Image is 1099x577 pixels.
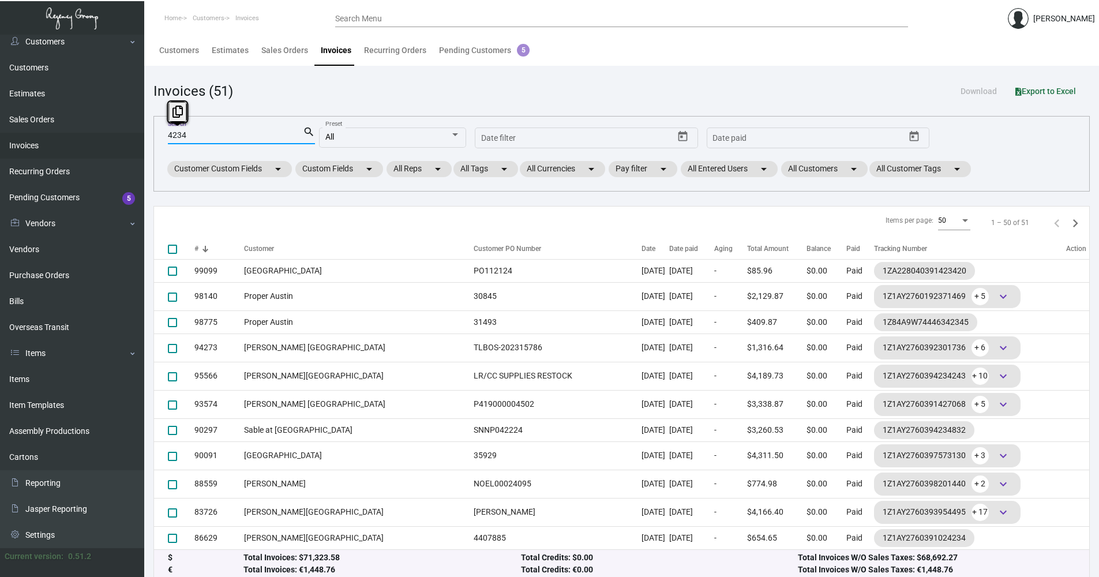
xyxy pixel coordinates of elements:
div: 1Z1AY2760398201440 [883,475,1012,493]
td: - [714,362,747,390]
td: [DATE] [642,526,669,549]
div: # [194,243,244,254]
td: $409.87 [747,310,807,334]
td: $0.00 [807,526,846,549]
button: Open calendar [905,128,923,146]
td: [GEOGRAPHIC_DATA] [244,259,468,282]
mat-select: Items per page: [938,217,970,225]
td: [PERSON_NAME] [GEOGRAPHIC_DATA] [244,390,468,418]
td: [DATE] [642,334,669,362]
div: Aging [714,243,747,254]
td: [DATE] [669,418,714,441]
td: [GEOGRAPHIC_DATA] [244,441,468,470]
mat-chip: All Reps [387,161,452,177]
mat-chip: All Currencies [520,161,605,177]
i: Copy [172,106,183,118]
mat-icon: arrow_drop_down [497,162,511,176]
td: $654.65 [747,526,807,549]
td: Paid [846,334,874,362]
span: + 2 [972,475,989,493]
button: Open calendar [673,128,692,146]
span: Export to Excel [1015,87,1076,96]
td: LR/CC SUPPLIES RESTOCK [468,362,642,390]
span: keyboard_arrow_down [996,477,1010,491]
td: 94273 [194,334,244,362]
td: Paid [846,390,874,418]
td: 93574 [194,390,244,418]
div: Customer PO Number [474,243,642,254]
div: Total Invoices W/O Sales Taxes: $68,692.27 [798,552,1075,564]
td: Paid [846,282,874,310]
td: [PERSON_NAME][GEOGRAPHIC_DATA] [244,526,468,549]
div: Tracking Number [874,243,1066,254]
div: Total Invoices: €1,448.76 [243,564,521,576]
td: [PERSON_NAME] [468,498,642,526]
div: Customer [244,243,274,254]
div: 1ZA228040391423420 [883,265,966,277]
td: $0.00 [807,418,846,441]
td: [PERSON_NAME] [244,470,468,498]
mat-chip: Pay filter [609,161,677,177]
button: Previous page [1048,213,1066,232]
div: Recurring Orders [364,44,426,57]
input: Start date [712,134,748,143]
mat-chip: All Entered Users [681,161,778,177]
span: Customers [193,14,224,22]
td: [DATE] [642,390,669,418]
td: $1,316.64 [747,334,807,362]
span: + 17 [972,504,989,521]
mat-chip: Custom Fields [295,161,383,177]
mat-icon: arrow_drop_down [657,162,670,176]
div: Customer PO Number [474,243,541,254]
td: [DATE] [669,441,714,470]
div: Paid [846,243,860,254]
div: Invoices (51) [153,81,233,102]
div: Invoices [321,44,351,57]
div: Total Amount [747,243,789,254]
td: 88559 [194,470,244,498]
td: Paid [846,310,874,334]
td: - [714,441,747,470]
span: keyboard_arrow_down [996,449,1010,463]
span: + 6 [972,339,989,357]
td: Paid [846,362,874,390]
td: Sable at [GEOGRAPHIC_DATA] [244,418,468,441]
td: - [714,334,747,362]
td: Proper Austin [244,310,468,334]
span: Home [164,14,182,22]
img: admin@bootstrapmaster.com [1008,8,1029,29]
td: NOEL00024095 [468,470,642,498]
span: + 10 [972,368,989,385]
div: Customers [159,44,199,57]
mat-chip: Customer Custom Fields [167,161,292,177]
input: End date [527,134,621,143]
div: 1Z1AY2760393954495 [883,504,1012,521]
mat-icon: arrow_drop_down [431,162,445,176]
td: [DATE] [642,259,669,282]
td: $0.00 [807,259,846,282]
mat-chip: All Customer Tags [869,161,971,177]
div: Customer [244,243,468,254]
span: + 5 [972,396,989,413]
td: [PERSON_NAME][GEOGRAPHIC_DATA] [244,362,468,390]
td: - [714,282,747,310]
td: [DATE] [642,418,669,441]
td: 95566 [194,362,244,390]
td: SNNP042224 [468,418,642,441]
div: Aging [714,243,733,254]
td: [DATE] [642,362,669,390]
div: Date paid [669,243,698,254]
td: 35929 [468,441,642,470]
span: keyboard_arrow_down [996,290,1010,304]
td: 98775 [194,310,244,334]
td: $2,129.87 [747,282,807,310]
td: 99099 [194,259,244,282]
span: + 5 [972,288,989,305]
td: Paid [846,498,874,526]
span: + 3 [972,447,989,464]
th: Action [1066,239,1089,259]
td: $4,166.40 [747,498,807,526]
div: 1Z1AY2760397573130 [883,447,1012,464]
td: $0.00 [807,498,846,526]
div: 1Z1AY2760394234243 [883,368,1012,385]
